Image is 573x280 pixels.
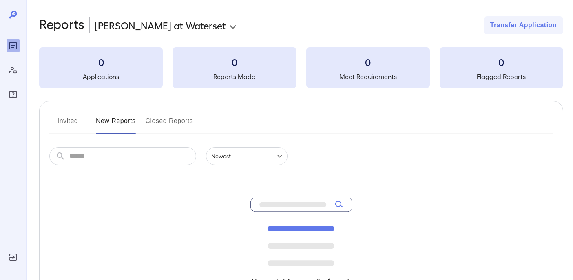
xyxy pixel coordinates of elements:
[440,72,563,82] h5: Flagged Reports
[440,55,563,68] h3: 0
[7,251,20,264] div: Log Out
[49,115,86,134] button: Invited
[484,16,563,34] button: Transfer Application
[39,16,84,34] h2: Reports
[95,19,226,32] p: [PERSON_NAME] at Waterset
[7,88,20,101] div: FAQ
[173,55,296,68] h3: 0
[7,64,20,77] div: Manage Users
[96,115,136,134] button: New Reports
[206,147,288,165] div: Newest
[39,47,563,88] summary: 0Applications0Reports Made0Meet Requirements0Flagged Reports
[39,55,163,68] h3: 0
[7,39,20,52] div: Reports
[173,72,296,82] h5: Reports Made
[306,55,430,68] h3: 0
[146,115,193,134] button: Closed Reports
[39,72,163,82] h5: Applications
[306,72,430,82] h5: Meet Requirements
